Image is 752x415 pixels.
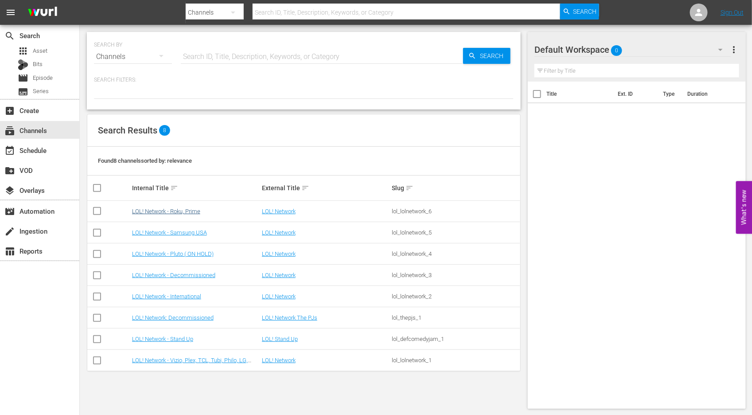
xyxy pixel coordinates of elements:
a: LOL! Network The PJs [262,314,317,321]
a: LOL! Network [262,251,296,257]
button: Search [560,4,599,20]
div: Channels [94,44,172,69]
span: menu [5,7,16,18]
button: Open Feedback Widget [736,181,752,234]
div: lol_lolnetwork_4 [392,251,519,257]
img: ans4CAIJ8jUAAAAAAAAAAAAAAAAAAAAAAAAgQb4GAAAAAAAAAAAAAAAAAAAAAAAAJMjXAAAAAAAAAAAAAAAAAAAAAAAAgAT5G... [21,2,64,23]
button: Search [463,48,510,64]
span: Create [4,106,15,116]
div: Internal Title [132,183,259,193]
span: sort [301,184,309,192]
a: LOL! Network - Pluto ( ON HOLD) [132,251,214,257]
a: LOL! Network [262,229,296,236]
div: lol_thepjs_1 [392,314,519,321]
span: sort [405,184,413,192]
span: Series [18,86,28,97]
span: Automation [4,206,15,217]
a: LOL! Network [262,357,296,364]
span: sort [170,184,178,192]
span: Ingestion [4,226,15,237]
a: LOL! Network [262,293,296,300]
a: LOL! Stand Up [262,336,298,342]
div: lol_lolnetwork_6 [392,208,519,215]
th: Duration [682,82,735,106]
a: LOL! Network [262,208,296,215]
div: External Title [262,183,389,193]
span: Episode [33,74,53,82]
span: Search [476,48,510,64]
span: 0 [611,41,622,60]
span: Asset [18,46,28,56]
div: lol_lolnetwork_2 [392,293,519,300]
a: LOL! Network - Stand Up [132,336,193,342]
div: lol_lolnetwork_3 [392,272,519,278]
span: Channels [4,125,15,136]
span: Series [33,87,49,96]
span: Overlays [4,185,15,196]
th: Title [546,82,613,106]
a: LOL! Network - Roku, Prime [132,208,200,215]
div: Bits [18,59,28,70]
div: lol_defcomedyjam_1 [392,336,519,342]
span: Reports [4,246,15,257]
a: Sign Out [721,9,744,16]
div: lol_lolnetwork_1 [392,357,519,364]
div: Slug [392,183,519,193]
button: more_vert [729,39,739,60]
span: Schedule [4,145,15,156]
span: Asset [33,47,47,55]
p: Search Filters: [94,76,514,84]
a: LOL! Network - International [132,293,201,300]
span: Search Results [98,125,157,136]
a: LOL! Network: Decommissioned [132,314,214,321]
span: Search [573,4,597,20]
span: 8 [159,125,170,136]
span: Found 8 channels sorted by: relevance [98,157,192,164]
div: lol_lolnetwork_5 [392,229,519,236]
a: LOL! Network - Samsung USA [132,229,207,236]
span: Bits [33,60,43,69]
span: Search [4,31,15,41]
span: VOD [4,165,15,176]
a: LOL! Network - Vizio, Plex, TCL, Tubi, Philo, LG, FireTV [132,357,251,370]
span: Episode [18,73,28,83]
th: Type [658,82,682,106]
a: LOL! Network - Decommissioned [132,272,215,278]
a: LOL! Network [262,272,296,278]
th: Ext. ID [613,82,658,106]
span: more_vert [729,44,739,55]
div: Default Workspace [534,37,731,62]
